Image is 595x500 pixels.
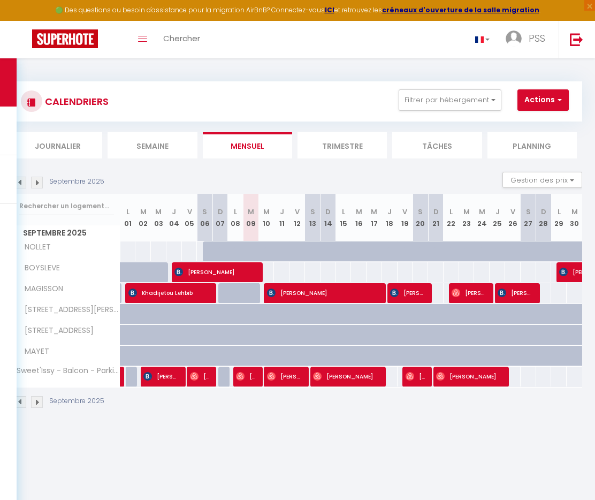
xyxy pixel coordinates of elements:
[174,262,257,282] span: [PERSON_NAME]
[558,207,561,217] abbr: L
[289,194,305,241] th: 12
[182,194,197,241] th: 05
[128,283,211,303] span: Khadijetou Lehbib
[436,366,504,387] span: [PERSON_NAME]
[243,194,259,241] th: 09
[428,194,444,241] th: 21
[521,194,536,241] th: 27
[367,194,382,241] th: 17
[236,366,257,387] span: [PERSON_NAME]
[571,207,578,217] abbr: M
[541,207,546,217] abbr: D
[342,207,345,217] abbr: L
[398,194,413,241] th: 19
[274,194,289,241] th: 11
[452,283,488,303] span: [PERSON_NAME]
[19,196,114,216] input: Rechercher un logement...
[259,194,274,241] th: 10
[474,194,490,241] th: 24
[297,132,387,158] li: Trimestre
[479,207,485,217] abbr: M
[510,207,515,217] abbr: V
[305,194,321,241] th: 13
[382,194,398,241] th: 18
[190,366,211,387] span: [PERSON_NAME]
[155,21,208,58] a: Chercher
[321,194,336,241] th: 14
[310,207,315,217] abbr: S
[15,262,63,274] span: BOYSLEVE
[387,207,392,217] abbr: J
[433,207,439,217] abbr: D
[517,89,569,111] button: Actions
[313,366,380,387] span: [PERSON_NAME]
[15,304,122,316] span: [STREET_ADDRESS][PERSON_NAME]
[248,207,254,217] abbr: M
[228,194,243,241] th: 08
[166,194,182,241] th: 04
[418,207,423,217] abbr: S
[108,132,197,158] li: Semaine
[371,207,377,217] abbr: M
[351,194,367,241] th: 16
[163,33,200,44] span: Chercher
[197,194,212,241] th: 06
[325,207,331,217] abbr: D
[459,194,475,241] th: 23
[487,132,577,158] li: Planning
[402,207,407,217] abbr: V
[390,283,426,303] span: [PERSON_NAME]
[126,207,129,217] abbr: L
[15,241,55,253] span: NOLLET
[505,194,521,241] th: 26
[498,21,559,58] a: ... PSS
[444,194,459,241] th: 22
[234,207,237,217] abbr: L
[392,132,482,158] li: Tâches
[135,194,151,241] th: 02
[143,366,180,387] span: [PERSON_NAME]
[335,194,351,241] th: 15
[506,31,522,47] img: ...
[151,194,166,241] th: 03
[212,194,228,241] th: 07
[155,207,162,217] abbr: M
[413,194,428,241] th: 20
[267,366,303,387] span: [PERSON_NAME]
[502,172,582,188] button: Gestion des prix
[218,207,223,217] abbr: D
[13,132,102,158] li: Journalier
[13,225,120,241] span: Septembre 2025
[495,207,500,217] abbr: J
[526,207,531,217] abbr: S
[42,89,109,113] h3: CALENDRIERS
[280,207,284,217] abbr: J
[382,5,539,14] a: créneaux d'ouverture de la salle migration
[49,396,104,406] p: Septembre 2025
[567,194,582,241] th: 30
[325,5,334,14] a: ICI
[15,346,55,358] span: MAYET
[15,325,96,337] span: [STREET_ADDRESS]
[172,207,176,217] abbr: J
[15,367,122,375] span: Sweet'Issy - Balcon - Parking - Climatisation - WIFI - [GEOGRAPHIC_DATA]
[551,194,567,241] th: 29
[120,194,136,241] th: 01
[570,33,583,46] img: logout
[140,207,147,217] abbr: M
[529,32,545,45] span: PSS
[295,207,300,217] abbr: V
[203,132,292,158] li: Mensuel
[263,207,270,217] abbr: M
[49,177,104,187] p: Septembre 2025
[202,207,207,217] abbr: S
[15,283,66,295] span: MAGISSON
[463,207,470,217] abbr: M
[536,194,552,241] th: 28
[490,194,505,241] th: 25
[498,283,534,303] span: [PERSON_NAME]
[267,283,381,303] span: [PERSON_NAME]
[406,366,426,387] span: [PERSON_NAME]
